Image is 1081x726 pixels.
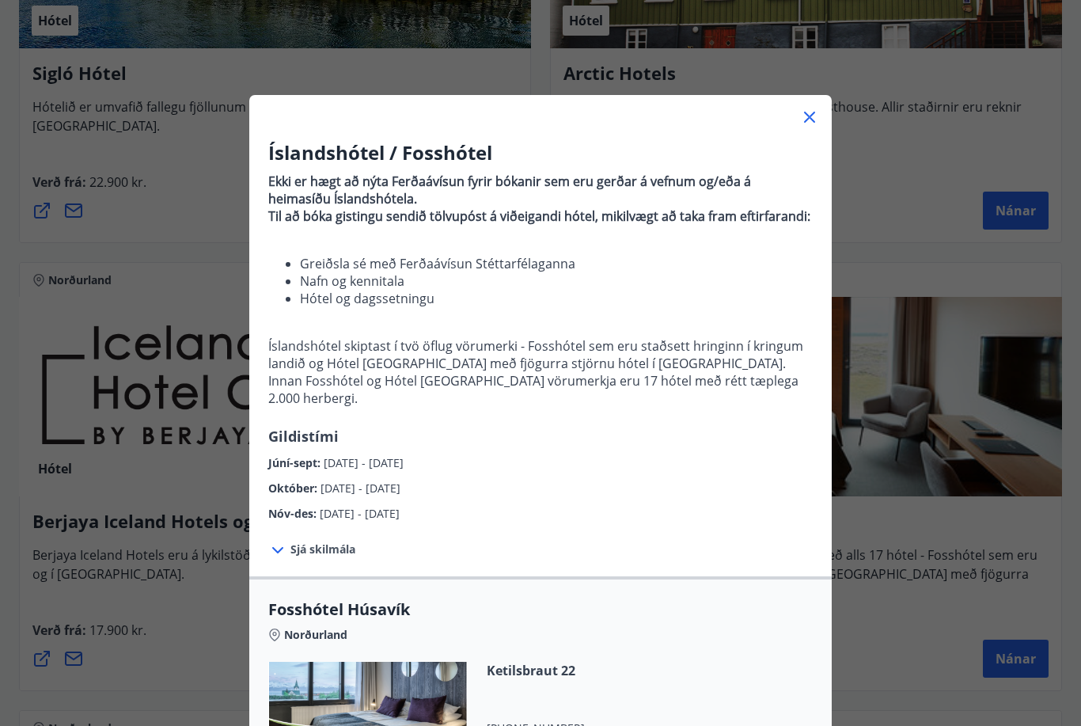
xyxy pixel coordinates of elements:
span: Norðurland [284,627,347,643]
span: [DATE] - [DATE] [320,506,400,521]
span: Fosshótel Húsavík [268,599,813,621]
strong: Ekki er hægt að nýta Ferðaávísun fyrir bókanir sem eru gerðar á vefnum og/eða á heimasíðu Íslands... [268,173,751,207]
span: Sjá skilmála [290,542,355,557]
span: [DATE] - [DATE] [324,455,404,470]
span: Ketilsbraut 22 [487,662,672,679]
span: Júní-sept : [268,455,324,470]
strong: Til að bóka gistingu sendið tölvupóst á viðeigandi hótel, mikilvægt að taka fram eftirfarandi: [268,207,810,225]
li: Nafn og kennitala [300,272,813,290]
li: Greiðsla sé með Ferðaávísun Stéttarfélaganna [300,255,813,272]
span: Gildistími [268,427,339,446]
p: Íslandshótel skiptast í tvö öflug vörumerki - Fosshótel sem eru staðsett hringinn í kringum landi... [268,337,813,407]
li: Hótel og dagssetningu [300,290,813,307]
span: [DATE] - [DATE] [321,481,400,496]
span: Nóv-des : [268,506,320,521]
span: Október : [268,481,321,496]
h3: Íslandshótel / Fosshótel [268,139,813,166]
